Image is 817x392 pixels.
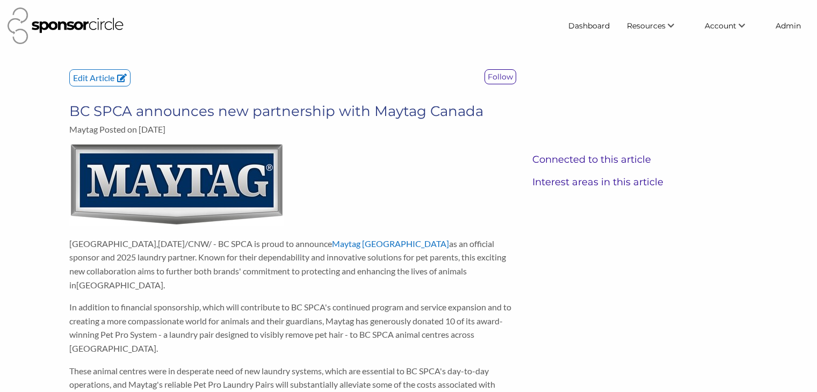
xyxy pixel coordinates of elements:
[532,176,748,188] h3: Interest areas in this article
[76,280,163,290] span: [GEOGRAPHIC_DATA]
[705,21,736,31] span: Account
[485,70,516,84] p: Follow
[69,103,516,120] h3: BC SPCA announces new partnership with Maytag Canada
[767,16,809,35] a: Admin
[69,237,516,292] p: , /CNW/ - BC SPCA is proud to announce as an official sponsor and 2025 laundry partner. Known for...
[69,143,284,226] img: Maytag_BC_SPCA_announces_new_partnership_with_Maytag_Canada.jpg
[532,154,748,165] h3: Connected to this article
[560,16,618,35] a: Dashboard
[69,238,156,249] span: [GEOGRAPHIC_DATA]
[8,8,124,44] img: Sponsor Circle Logo
[618,16,696,35] li: Resources
[627,21,666,31] span: Resources
[158,238,185,249] span: [DATE]
[696,16,767,35] li: Account
[332,238,449,249] a: Maytag [GEOGRAPHIC_DATA]
[69,300,516,355] p: In addition to financial sponsorship, which will contribute to BC SPCA's continued program and se...
[70,70,130,86] p: Edit Article
[69,124,516,134] p: Maytag Posted on [DATE]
